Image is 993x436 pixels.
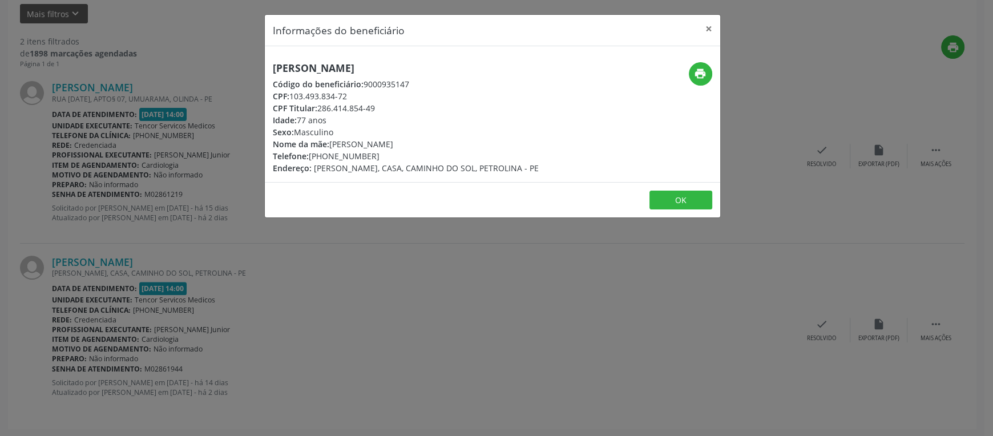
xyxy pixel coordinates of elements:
[314,163,539,173] span: [PERSON_NAME], CASA, CAMINHO DO SOL, PETROLINA - PE
[273,91,289,102] span: CPF:
[273,139,329,150] span: Nome da mãe:
[273,115,297,126] span: Idade:
[273,23,405,38] h5: Informações do beneficiário
[694,67,707,80] i: print
[273,127,294,138] span: Sexo:
[697,15,720,43] button: Close
[689,62,712,86] button: print
[273,102,539,114] div: 286.414.854-49
[273,138,539,150] div: [PERSON_NAME]
[273,79,364,90] span: Código do beneficiário:
[273,126,539,138] div: Masculino
[273,151,309,162] span: Telefone:
[273,90,539,102] div: 103.493.834-72
[273,163,312,173] span: Endereço:
[273,150,539,162] div: [PHONE_NUMBER]
[273,103,317,114] span: CPF Titular:
[273,62,539,74] h5: [PERSON_NAME]
[273,114,539,126] div: 77 anos
[649,191,712,210] button: OK
[273,78,539,90] div: 9000935147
